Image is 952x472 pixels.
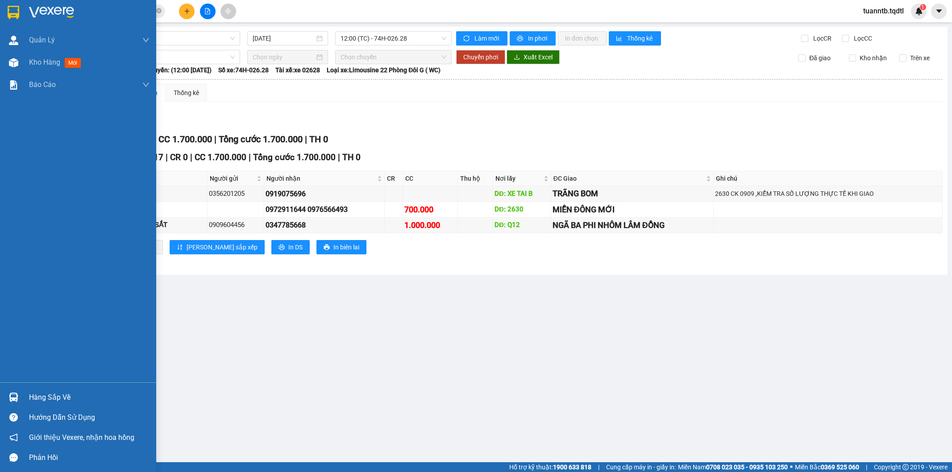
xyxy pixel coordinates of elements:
input: Chọn ngày [253,52,315,62]
span: Cung cấp máy in - giấy in: [606,462,676,472]
span: | [249,152,251,162]
span: down [142,81,150,88]
span: [PERSON_NAME] sắp xếp [187,242,258,252]
button: downloadXuất Excel [507,50,560,64]
span: sync [463,35,471,42]
span: CC 1.700.000 [195,152,246,162]
span: close-circle [156,7,162,16]
button: printerIn DS [271,240,310,254]
span: Tổng cước 1.700.000 [219,134,303,145]
span: | [166,152,168,162]
span: | [190,152,192,162]
img: warehouse-icon [9,393,18,402]
button: printerIn phơi [510,31,556,46]
span: copyright [902,464,909,470]
span: Lọc CR [810,33,833,43]
span: Đã giao [806,53,834,63]
span: Báo cáo [29,79,56,90]
span: ĐC Giao [553,174,704,183]
span: sort-ascending [177,244,183,251]
div: Thống kê [174,88,199,98]
span: bar-chart [616,35,624,42]
span: In DS [288,242,303,252]
span: Số xe: 74H-026.28 [218,65,269,75]
span: Quản Lý [29,34,55,46]
span: Miền Nam [678,462,788,472]
span: file-add [204,8,211,14]
button: file-add [200,4,216,19]
span: notification [9,433,18,442]
div: Phản hồi [29,451,150,464]
strong: 1900 633 818 [553,464,591,471]
span: Kho hàng [29,58,60,66]
th: CC [403,171,458,186]
div: DĐ: XE TAI B [495,189,549,199]
span: ⚪️ [790,465,793,469]
div: 0356201205 [209,189,262,199]
span: | [214,134,216,145]
span: | [866,462,867,472]
strong: 0708 023 035 - 0935 103 250 [706,464,788,471]
span: Xuất Excel [524,52,553,62]
span: Nơi lấy [495,174,542,183]
span: 12:00 (TC) - 74H-026.28 [341,32,446,45]
span: Chuyến: (12:00 [DATE]) [146,65,212,75]
div: 1.000.000 [404,219,456,232]
span: printer [279,244,285,251]
span: printer [324,244,330,251]
div: 700.000 [404,203,456,216]
button: sort-ascending[PERSON_NAME] sắp xếp [170,240,265,254]
span: In phơi [528,33,549,43]
button: syncLàm mới [456,31,507,46]
span: close-circle [156,8,162,13]
span: Kho nhận [856,53,890,63]
span: | [338,152,340,162]
span: | [305,134,307,145]
button: Chuyển phơi [456,50,505,64]
div: DĐ: 2630 [495,204,549,215]
button: bar-chartThống kê [609,31,661,46]
sup: 1 [920,4,926,10]
div: 0909604456 [209,220,262,231]
th: Ghi chú [714,171,943,186]
img: warehouse-icon [9,36,18,45]
input: 11/10/2025 [253,33,315,43]
span: tuanntb.tqdtl [856,5,911,17]
span: Hỗ trợ kỹ thuật: [509,462,591,472]
img: warehouse-icon [9,58,18,67]
span: Người gửi [210,174,255,183]
span: Người nhận [266,174,375,183]
div: 0919075696 [266,188,383,199]
div: NGÃ BA PHI NHÔM LÂM ĐỒNG [553,219,712,232]
div: MIỀN ĐÔNG MỚI [553,203,712,216]
strong: 0369 525 060 [821,464,859,471]
th: CR [385,171,403,186]
span: In biên lai [333,242,359,252]
span: down [142,37,150,44]
span: Miền Bắc [795,462,859,472]
div: TRÃNG BOM [553,187,712,200]
span: Tổng cước 1.700.000 [253,152,336,162]
span: TH 0 [342,152,361,162]
button: aim [220,4,236,19]
button: plus [179,4,195,19]
div: DĐ: Q12 [495,220,549,231]
span: printer [517,35,524,42]
img: solution-icon [9,80,18,90]
span: caret-down [935,7,943,15]
span: plus [184,8,190,14]
div: 0347785668 [266,219,383,231]
span: Giới thiệu Vexere, nhận hoa hồng [29,432,134,443]
div: Hướng dẫn sử dụng [29,411,150,424]
button: caret-down [931,4,947,19]
span: Trên xe [906,53,933,63]
span: TH 0 [309,134,328,145]
span: Thống kê [627,33,654,43]
span: Loại xe: Limousine 22 Phòng Đôi G ( WC) [327,65,441,75]
div: Hàng sắp về [29,391,150,404]
span: Tài xế: xe 02628 [275,65,320,75]
span: download [514,54,520,61]
span: mới [65,58,81,68]
img: icon-new-feature [915,7,923,15]
button: printerIn biên lai [316,240,366,254]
